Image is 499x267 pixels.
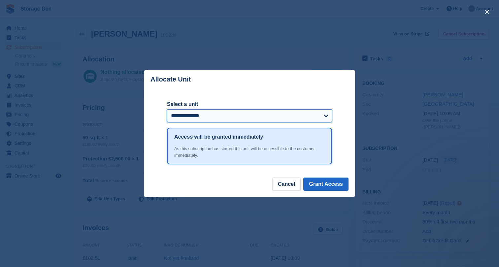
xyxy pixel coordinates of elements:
p: Allocate Unit [150,76,191,83]
button: Cancel [272,178,301,191]
div: As this subscription has started this unit will be accessible to the customer immediately. [174,146,325,158]
label: Select a unit [167,100,332,108]
h1: Access will be granted immediately [174,133,263,141]
button: Grant Access [303,178,349,191]
button: close [482,7,492,17]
